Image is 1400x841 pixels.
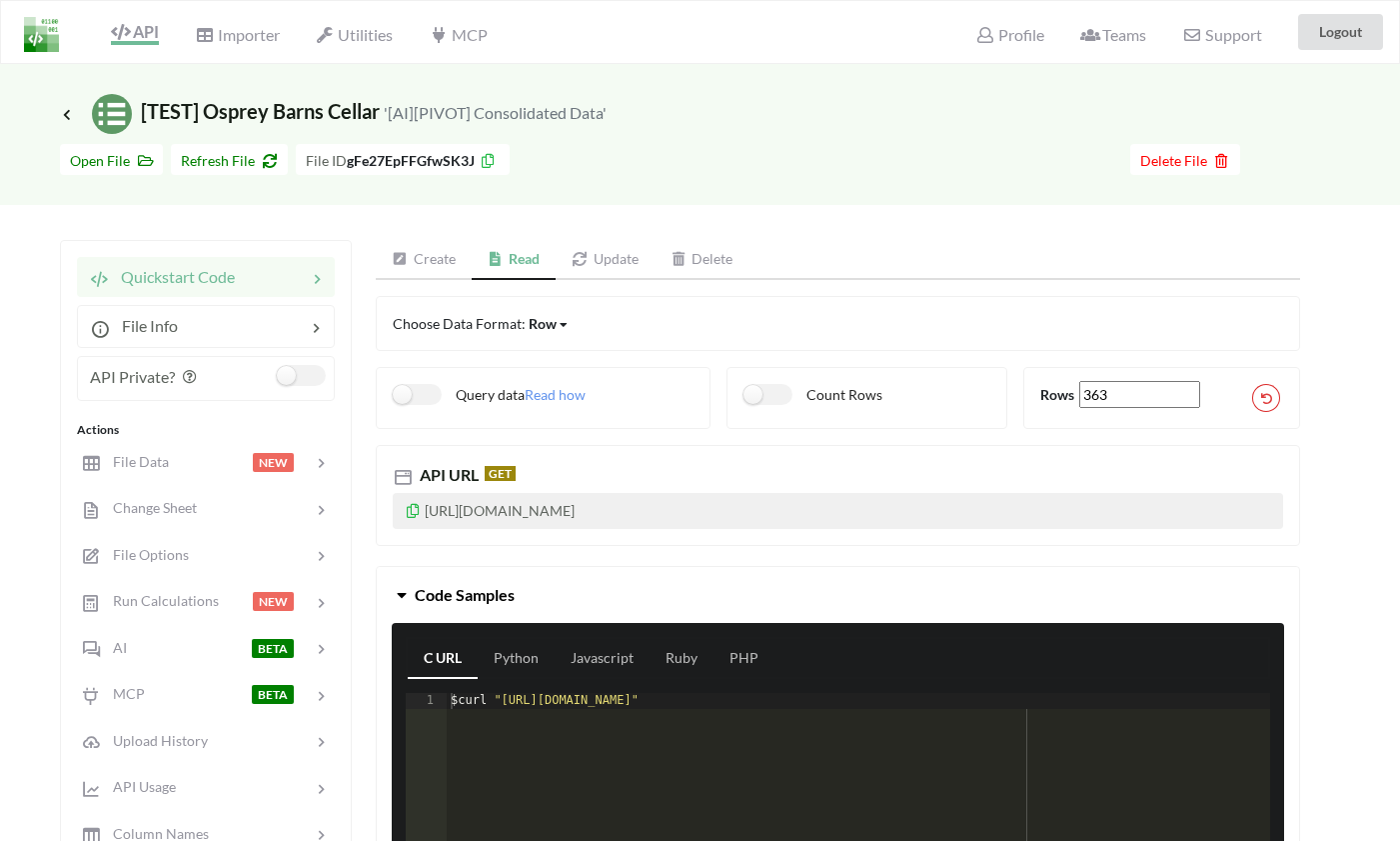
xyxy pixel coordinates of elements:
label: Query data [393,384,525,405]
span: Choose Data Format: [393,315,570,332]
span: Upload History [101,732,208,749]
small: '[AI][PIVOT] Consolidated Data' [384,103,607,122]
div: Actions [77,421,335,439]
span: API Private? [90,367,175,386]
span: Teams [1080,25,1146,44]
span: File Data [101,453,169,470]
span: File ID [306,152,347,169]
label: Count Rows [743,384,882,405]
span: MCP [429,25,487,44]
span: BETA [252,639,294,658]
button: Code Samples [377,567,1299,623]
a: C URL [408,639,478,679]
img: LogoIcon.png [24,17,59,52]
a: PHP [713,639,774,679]
span: Quickstart Code [109,267,235,286]
b: Rows [1040,386,1074,403]
span: Importer [195,25,279,44]
button: Delete File [1130,144,1240,175]
span: MCP [101,685,145,702]
a: Javascript [555,639,650,679]
button: Refresh File [171,144,288,175]
a: Python [478,639,555,679]
a: Update [556,240,655,280]
a: Create [376,240,472,280]
img: /static/media/sheets.7a1b7961.svg [92,94,132,134]
button: Open File [60,144,163,175]
div: Row [529,313,557,334]
span: NEW [253,453,294,472]
span: NEW [253,592,294,611]
p: [URL][DOMAIN_NAME] [393,493,1283,529]
button: Logout [1298,14,1383,50]
span: GET [485,466,516,481]
a: Ruby [650,639,713,679]
span: Refresh File [181,152,278,169]
span: AI [101,639,127,656]
span: Support [1182,27,1261,43]
span: File Info [110,316,178,335]
span: API URL [416,465,479,484]
span: Open File [70,152,153,169]
span: [TEST] Osprey Barns Cellar [60,99,607,123]
b: gFe27EpFFGfwSK3J [347,152,475,169]
a: Read [472,240,557,280]
span: BETA [252,685,294,704]
span: Delete File [1140,152,1230,169]
span: API Usage [101,778,176,795]
div: 1 [406,693,447,709]
span: Change Sheet [101,499,197,516]
span: Utilities [316,25,393,44]
span: Run Calculations [101,592,219,609]
span: API [111,22,159,41]
span: Code Samples [415,585,515,604]
span: File Options [101,546,189,563]
span: Profile [975,25,1043,44]
span: Read how [525,386,586,403]
a: Delete [655,240,749,280]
